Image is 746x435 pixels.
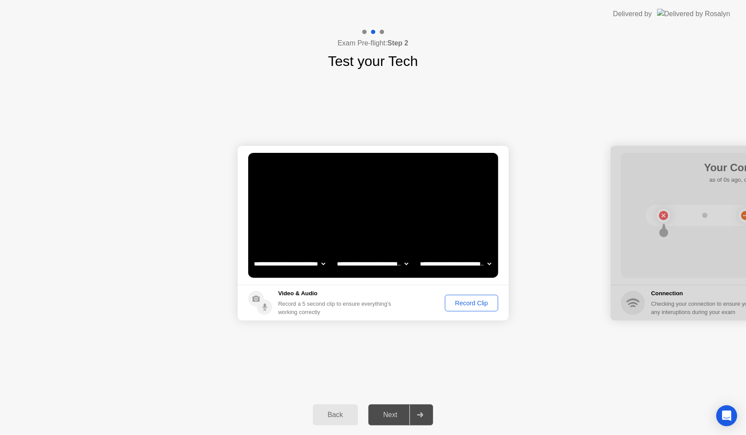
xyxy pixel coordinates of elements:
[328,51,418,72] h1: Test your Tech
[716,405,737,426] div: Open Intercom Messenger
[418,255,493,273] select: Available microphones
[657,9,730,19] img: Delivered by Rosalyn
[335,255,410,273] select: Available speakers
[278,300,395,316] div: Record a 5 second clip to ensure everything’s working correctly
[278,289,395,298] h5: Video & Audio
[448,300,495,307] div: Record Clip
[252,255,327,273] select: Available cameras
[313,404,358,425] button: Back
[368,404,434,425] button: Next
[445,295,498,311] button: Record Clip
[371,411,410,419] div: Next
[338,38,409,48] h4: Exam Pre-flight:
[387,39,408,47] b: Step 2
[316,411,355,419] div: Back
[613,9,652,19] div: Delivered by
